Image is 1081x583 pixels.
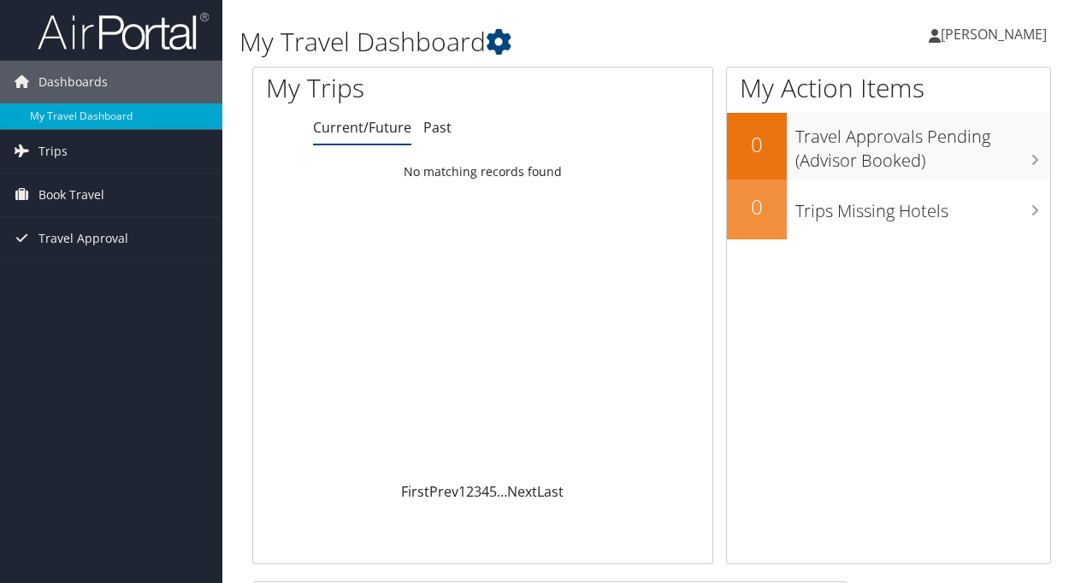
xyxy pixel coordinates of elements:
[38,61,108,103] span: Dashboards
[795,191,1050,223] h3: Trips Missing Hotels
[941,25,1047,44] span: [PERSON_NAME]
[429,482,458,501] a: Prev
[727,192,787,221] h2: 0
[458,482,466,501] a: 1
[423,118,452,137] a: Past
[497,482,507,501] span: …
[266,70,508,106] h1: My Trips
[727,130,787,159] h2: 0
[489,482,497,501] a: 5
[537,482,564,501] a: Last
[38,11,209,51] img: airportal-logo.png
[727,113,1050,179] a: 0Travel Approvals Pending (Advisor Booked)
[239,24,789,60] h1: My Travel Dashboard
[253,156,712,187] td: No matching records found
[795,116,1050,173] h3: Travel Approvals Pending (Advisor Booked)
[313,118,411,137] a: Current/Future
[466,482,474,501] a: 2
[474,482,481,501] a: 3
[38,130,68,173] span: Trips
[507,482,537,501] a: Next
[481,482,489,501] a: 4
[727,70,1050,106] h1: My Action Items
[727,180,1050,239] a: 0Trips Missing Hotels
[929,9,1064,60] a: [PERSON_NAME]
[401,482,429,501] a: First
[38,174,104,216] span: Book Travel
[38,217,128,260] span: Travel Approval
